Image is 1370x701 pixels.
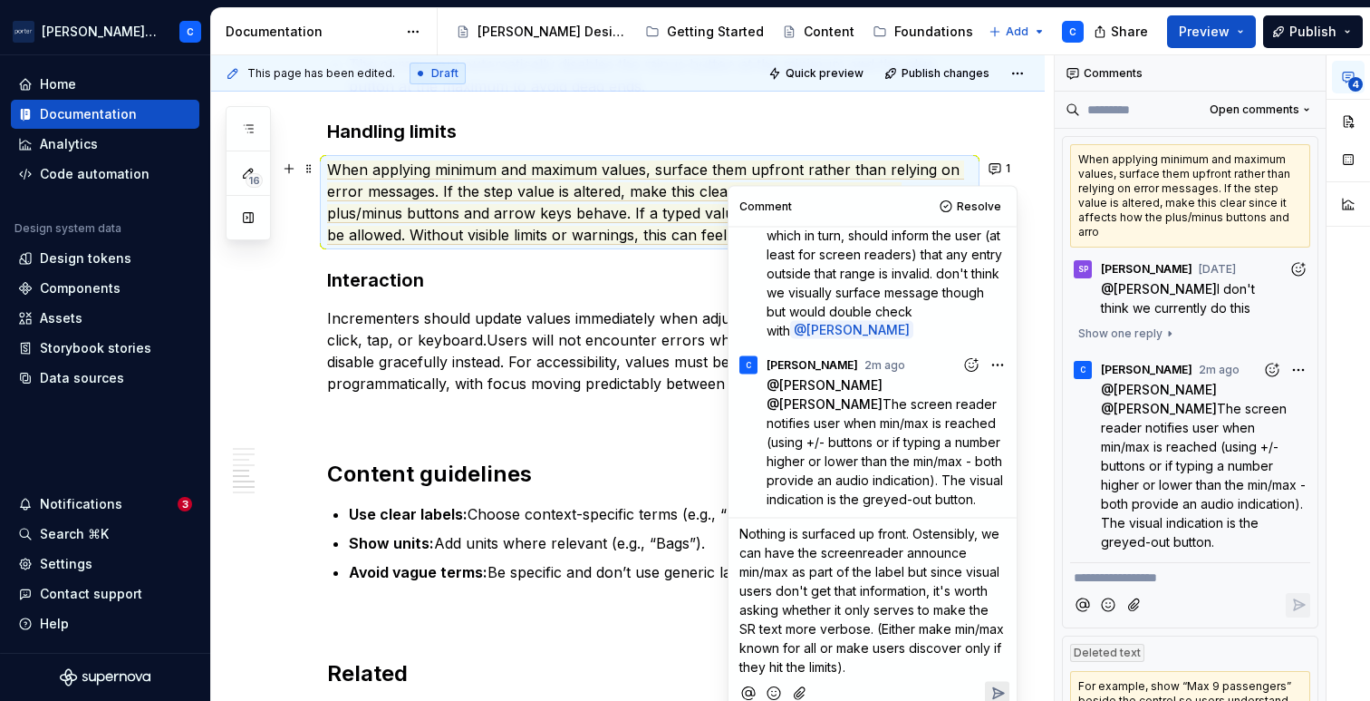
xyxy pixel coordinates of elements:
a: Data sources [11,364,199,393]
button: Add [983,19,1051,44]
span: [PERSON_NAME] [1114,382,1217,397]
span: [PERSON_NAME] [1101,262,1192,277]
commenthighlight: Users will not encounter errors when reaching limits—controls disable gracefully instead [327,331,926,371]
button: Help [11,609,199,638]
strong: Use clear labels: [349,505,468,523]
a: Code automation [11,160,199,189]
span: This page has been edited. [247,66,395,81]
div: [PERSON_NAME] Design [478,23,627,41]
a: Design tokens [11,244,199,273]
span: [PERSON_NAME] [1114,401,1217,416]
h2: Related [327,659,972,688]
div: Content [804,23,854,41]
button: Resolve [934,194,1009,219]
span: 3 [178,497,192,511]
span: Publish [1289,23,1336,41]
button: Add reaction [959,353,983,377]
strong: Show units: [349,534,434,552]
button: Notifications3 [11,490,199,519]
div: Data sources [40,369,124,387]
button: Publish changes [879,61,998,86]
span: Draft [431,66,458,81]
div: Composer editor [1070,562,1310,588]
span: I don't think we currently do this [1101,281,1259,316]
span: Add [1006,24,1028,39]
span: 4 [1348,77,1363,92]
div: Components [40,279,121,297]
a: Documentation [11,100,199,129]
a: Content [775,17,862,46]
span: [PERSON_NAME] [1114,281,1217,297]
div: Settings [40,555,92,573]
span: 16 [246,173,263,188]
span: setting a min max value is something that should be built into the component which in turn, shoul... [767,189,1006,337]
a: Analytics [11,130,199,159]
button: Add emoji [1096,593,1121,618]
span: @ [1101,401,1217,416]
span: @ [767,376,883,392]
div: Analytics [40,135,98,153]
p: Be specific and don’t use generic labels like “items.” [349,561,972,583]
div: C [1080,363,1085,377]
a: Settings [11,550,199,579]
div: Help [40,615,69,633]
button: Preview [1167,15,1256,48]
div: Deleted text [1070,644,1144,662]
div: Composer editor [736,519,1009,677]
div: Home [40,75,76,93]
span: Open comments [1210,102,1299,117]
button: More [1286,357,1310,382]
div: Notifications [40,495,122,513]
h2: Content guidelines [327,460,972,489]
button: Open comments [1201,97,1318,122]
commenthighlight: Add units where relevant (e.g., “Bags”). [349,534,705,552]
button: Share [1085,15,1160,48]
div: C [187,24,194,39]
div: Documentation [226,23,397,41]
span: 1 [1006,161,1010,176]
button: Attach files [1123,593,1147,618]
div: Search ⌘K [40,525,109,543]
button: [PERSON_NAME] AirlinesC [4,12,207,51]
span: [PERSON_NAME] [1101,363,1192,377]
span: The screen reader notifies user when min/max is reached (using +/- buttons or if typing a number ... [767,395,1007,506]
div: Getting Started [667,23,764,41]
a: Getting Started [638,17,771,46]
button: Add reaction [1259,357,1284,382]
h3: Handling limits [327,119,972,144]
button: Publish [1263,15,1363,48]
span: @ [1101,281,1217,297]
button: Search ⌘K [11,520,199,549]
span: @ [1101,382,1217,397]
span: Resolve [957,200,1001,214]
span: [PERSON_NAME] [767,357,858,372]
button: Contact support [11,579,199,609]
div: Comments [1055,55,1326,92]
a: [PERSON_NAME] Design [449,17,634,46]
span: Show one reply [1078,326,1163,341]
div: Page tree [449,14,979,50]
a: Assets [11,304,199,333]
div: Code automation [40,165,150,183]
svg: Supernova Logo [60,668,150,686]
a: Home [11,70,199,99]
a: Foundations [865,17,980,46]
div: [PERSON_NAME] Airlines [42,23,158,41]
div: Foundations [894,23,973,41]
p: Choose context-specific terms (e.g., “Passengers,” not just “Number”). [349,503,972,525]
span: [PERSON_NAME] [806,322,910,337]
div: When applying minimum and maximum values, surface them upfront rather than relying on error messa... [1070,144,1310,248]
div: Design system data [14,221,121,236]
span: @ [790,321,913,339]
div: Storybook stories [40,339,151,357]
a: Components [11,274,199,303]
button: 1 [983,156,1018,181]
span: Publish changes [902,66,989,81]
div: SP [1078,262,1088,277]
p: Incrementers should update values immediately when adjusted. Buttons are operable with click, tap... [327,307,972,394]
button: Add reaction [1286,257,1310,281]
span: [PERSON_NAME] [779,376,883,392]
img: f0306bc8-3074-41fb-b11c-7d2e8671d5eb.png [13,21,34,43]
span: When applying minimum and maximum values, surface them upfront rather than relying on error messa... [327,161,967,245]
